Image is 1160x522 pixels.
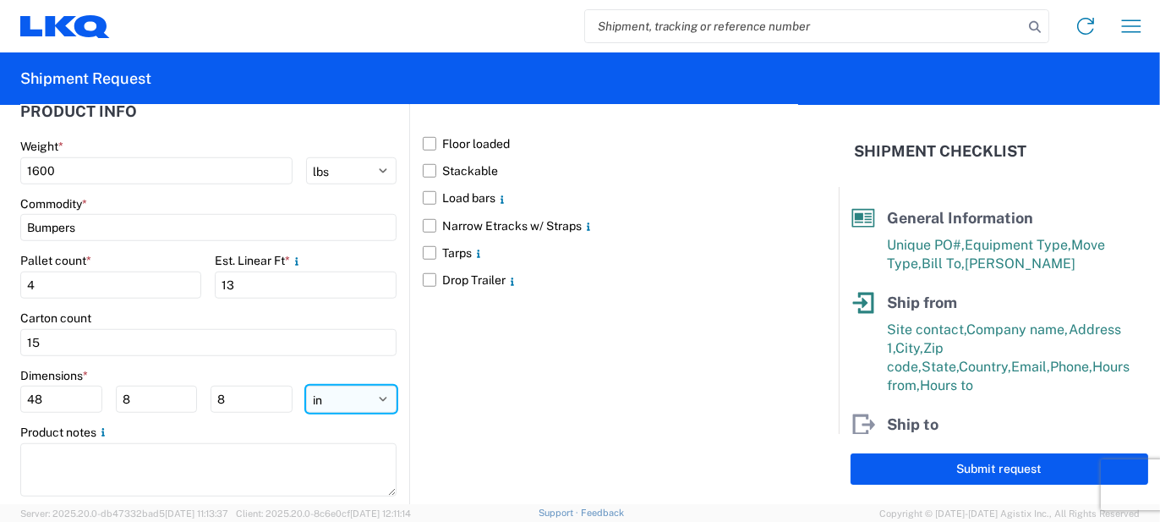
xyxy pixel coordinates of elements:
[211,386,293,413] input: H
[20,139,63,154] label: Weight
[20,69,151,89] h2: Shipment Request
[879,506,1140,521] span: Copyright © [DATE]-[DATE] Agistix Inc., All Rights Reserved
[423,157,798,184] label: Stackable
[887,209,1033,227] span: General Information
[423,130,798,157] label: Floor loaded
[20,368,88,383] label: Dimensions
[966,321,1069,338] span: Company name,
[887,294,957,311] span: Ship from
[581,508,624,518] a: Feedback
[20,103,137,120] h2: Product Info
[959,359,1011,375] span: Country,
[920,377,973,393] span: Hours to
[20,253,91,268] label: Pallet count
[423,184,798,212] label: Load bars
[887,415,938,433] span: Ship to
[236,508,411,519] span: Client: 2025.20.0-8c6e0cf
[1011,359,1050,375] span: Email,
[350,508,411,519] span: [DATE] 12:11:14
[423,239,798,266] label: Tarps
[887,321,966,338] span: Site contact,
[20,310,91,326] label: Carton count
[215,253,304,268] label: Est. Linear Ft
[20,386,102,413] input: L
[851,453,1148,485] button: Submit request
[20,508,228,519] span: Server: 2025.20.0-db47332bad5
[1050,359,1092,375] span: Phone,
[854,141,1026,162] h2: Shipment Checklist
[165,508,228,519] span: [DATE] 11:13:37
[922,359,959,375] span: State,
[20,425,110,440] label: Product notes
[922,256,965,272] span: Bill To,
[895,340,923,356] span: City,
[965,256,1075,272] span: [PERSON_NAME]
[20,196,87,212] label: Commodity
[423,212,798,239] label: Narrow Etracks w/ Straps
[585,10,1023,42] input: Shipment, tracking or reference number
[539,508,581,518] a: Support
[423,266,798,294] label: Drop Trailer
[116,386,198,413] input: W
[965,237,1071,253] span: Equipment Type,
[887,237,965,253] span: Unique PO#,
